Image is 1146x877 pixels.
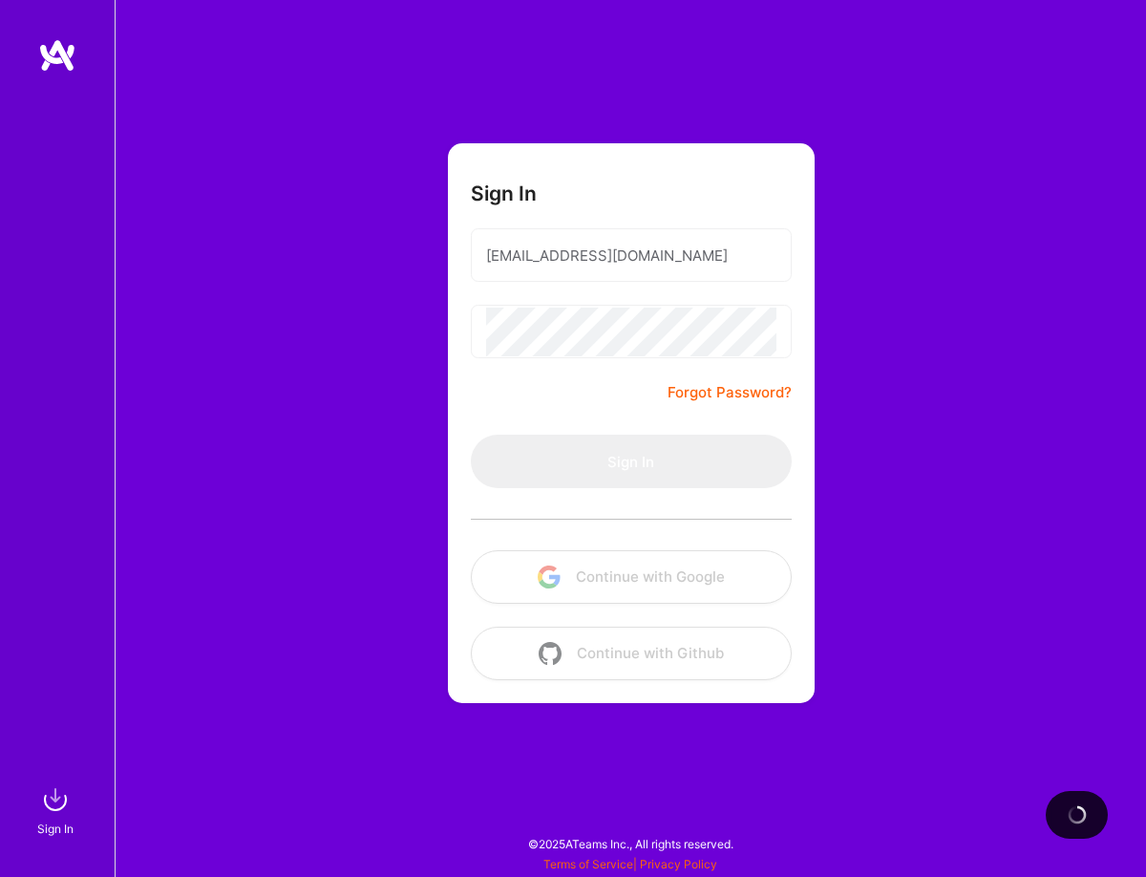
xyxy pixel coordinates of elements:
[543,857,633,871] a: Terms of Service
[539,642,562,665] img: icon
[38,38,76,73] img: logo
[486,231,776,280] input: Email...
[543,857,717,871] span: |
[471,182,537,205] h3: Sign In
[538,566,561,588] img: icon
[471,627,792,680] button: Continue with Github
[115,820,1146,867] div: © 2025 ATeams Inc., All rights reserved.
[640,857,717,871] a: Privacy Policy
[471,435,792,488] button: Sign In
[37,819,74,839] div: Sign In
[40,781,74,839] a: sign inSign In
[471,550,792,604] button: Continue with Google
[668,381,792,404] a: Forgot Password?
[36,781,74,819] img: sign in
[1066,803,1089,826] img: loading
